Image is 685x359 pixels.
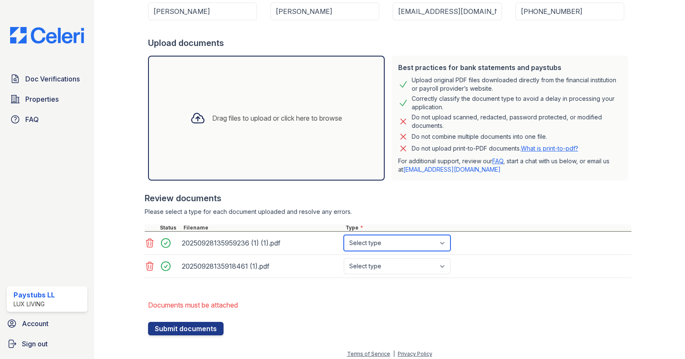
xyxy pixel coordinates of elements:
[412,76,621,93] div: Upload original PDF files downloaded directly from the financial institution or payroll provider’...
[212,113,342,123] div: Drag files to upload or click here to browse
[412,113,621,130] div: Do not upload scanned, redacted, password protected, or modified documents.
[148,37,631,49] div: Upload documents
[148,297,631,313] li: Documents must be attached
[3,335,91,352] a: Sign out
[158,224,182,231] div: Status
[393,351,395,357] div: |
[521,145,578,152] a: What is print-to-pdf?
[412,144,578,153] p: Do not upload print-to-PDF documents.
[492,157,503,165] a: FAQ
[403,166,501,173] a: [EMAIL_ADDRESS][DOMAIN_NAME]
[3,27,91,43] img: CE_Logo_Blue-a8612792a0a2168367f1c8372b55b34899dd931a85d93a1a3d3e32e68fde9ad4.png
[7,70,87,87] a: Doc Verifications
[344,224,631,231] div: Type
[25,94,59,104] span: Properties
[148,322,224,335] button: Submit documents
[398,157,621,174] p: For additional support, review our , start a chat with us below, or email us at
[182,224,344,231] div: Filename
[145,208,631,216] div: Please select a type for each document uploaded and resolve any errors.
[412,132,547,142] div: Do not combine multiple documents into one file.
[398,62,621,73] div: Best practices for bank statements and paystubs
[25,114,39,124] span: FAQ
[3,315,91,332] a: Account
[22,319,49,329] span: Account
[7,91,87,108] a: Properties
[182,236,340,250] div: 20250928135959236 (1) (1).pdf
[22,339,48,349] span: Sign out
[182,259,340,273] div: 20250928135918461 (1).pdf
[145,192,631,204] div: Review documents
[13,300,55,308] div: Lux Living
[25,74,80,84] span: Doc Verifications
[13,290,55,300] div: Paystubs LL
[347,351,390,357] a: Terms of Service
[412,94,621,111] div: Correctly classify the document type to avoid a delay in processing your application.
[7,111,87,128] a: FAQ
[398,351,432,357] a: Privacy Policy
